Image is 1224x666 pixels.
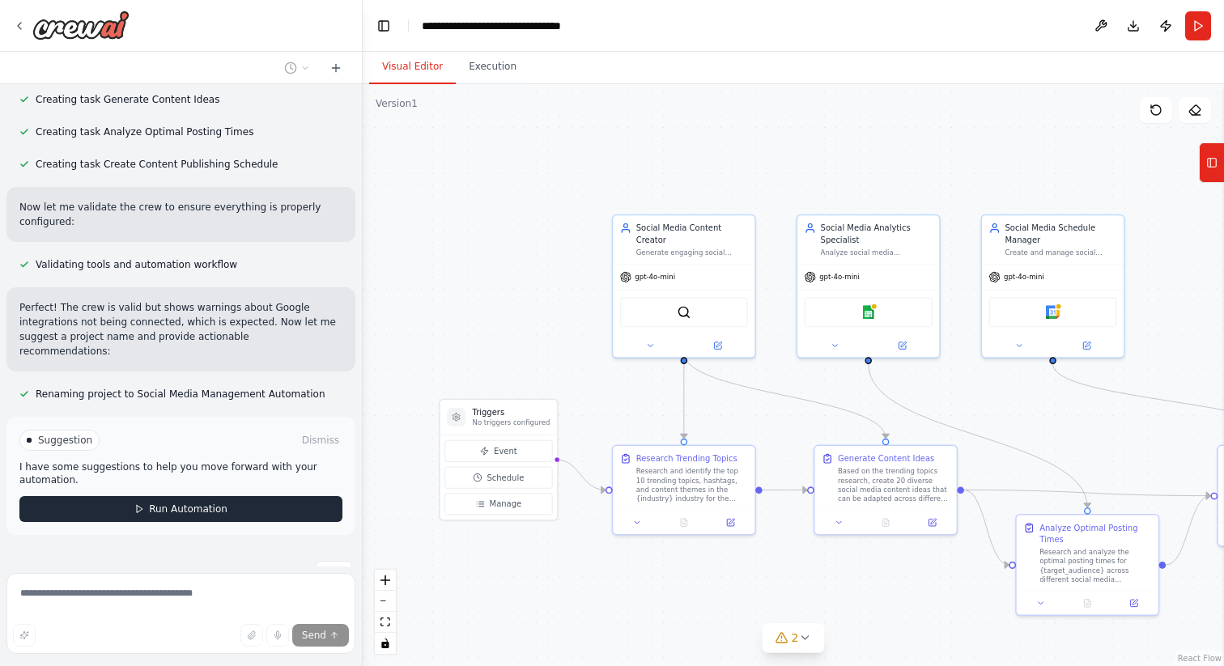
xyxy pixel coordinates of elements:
g: Edge from d30560d5-7a79-42b0-8485-c7c880d31f3c to 7de6b5e8-2b2d-4bab-92ee-85b3c0ed69da [863,364,1094,507]
span: Suggestion [38,434,92,447]
button: Open in side panel [1114,596,1154,610]
a: React Flow attribution [1178,654,1222,663]
button: Execution [456,50,529,84]
div: Analyze social media engagement metrics, identify optimal posting times for the {target_audience}... [821,248,933,257]
span: Run Automation [149,503,227,515]
div: Research Trending TopicsResearch and identify the top 10 trending topics, hashtags, and content t... [612,445,756,536]
div: Analyze Optimal Posting Times [1039,522,1151,545]
div: TriggersNo triggers configuredEventScheduleManage [439,399,558,521]
nav: breadcrumb [422,18,627,34]
span: Creating task Analyze Optimal Posting Times [36,125,253,138]
span: Creating task Create Content Publishing Schedule [36,158,278,171]
button: zoom out [375,591,396,612]
button: Start a new chat [323,58,349,78]
span: Manage [490,498,522,510]
button: zoom in [375,570,396,591]
span: Send [302,629,326,642]
button: Hide left sidebar [372,15,395,37]
div: Analyze Optimal Posting TimesResearch and analyze the optimal posting times for {target_audience}... [1015,514,1159,616]
p: No triggers configured [473,418,550,427]
button: Upload files [240,624,263,647]
img: Google calendar [1046,305,1060,319]
button: Open in side panel [685,339,750,353]
p: I have some suggestions to help you move forward with your automation. [19,460,342,486]
div: Generate engaging social media content ideas based on trending topics in the {industry} industry,... [636,248,748,257]
div: Social Media Content Creator [636,223,748,245]
div: Create and manage social media posting schedules, coordinate content publishing across multiple p... [1005,248,1116,257]
button: toggle interactivity [375,633,396,654]
g: Edge from 7de6b5e8-2b2d-4bab-92ee-85b3c0ed69da to 200e9155-bc94-42f6-8fcf-99435ecb2b8e [1166,490,1211,571]
button: Event [444,440,552,462]
span: 2 [792,630,799,646]
g: Edge from ad03c21b-cb5a-4dfc-98a9-15333f6a2a9f to 67457e7d-fbf4-44a5-8209-72b366aa3f42 [763,484,808,495]
span: gpt-4o-mini [635,273,675,282]
span: Creating task Generate Content Ideas [36,93,219,106]
button: Open in side panel [912,515,952,529]
button: Run Automation [19,496,342,522]
div: Based on the trending topics research, create 20 diverse social media content ideas that can be a... [838,467,950,504]
div: Social Media Schedule Manager [1005,223,1116,245]
button: Dismiss [299,432,342,448]
img: Logo [32,11,130,40]
button: Visual Editor [369,50,456,84]
button: Open in side panel [1054,339,1119,353]
button: No output available [861,515,910,529]
div: Generate Content Ideas [838,453,934,465]
span: Validating tools and automation workflow [36,258,237,271]
button: Open in side panel [869,339,934,353]
div: Social Media Analytics SpecialistAnalyze social media engagement metrics, identify optimal postin... [797,214,941,358]
button: Send [292,624,349,647]
button: fit view [375,612,396,633]
div: Research and analyze the optimal posting times for {target_audience} across different social medi... [1039,547,1151,584]
span: gpt-4o-mini [819,273,860,282]
img: Google sheets [861,305,875,319]
button: No output available [1063,596,1111,610]
button: Click to speak your automation idea [266,624,289,647]
div: React Flow controls [375,570,396,654]
button: 2 [763,623,825,653]
button: Stop the agent work [316,561,352,585]
span: gpt-4o-mini [1004,273,1044,282]
button: Schedule [444,467,552,489]
g: Edge from 8ed60365-b48b-44ab-80fa-1babbce12170 to ad03c21b-cb5a-4dfc-98a9-15333f6a2a9f [678,353,690,439]
div: Version 1 [376,97,418,110]
div: Social Media Content CreatorGenerate engaging social media content ideas based on trending topics... [612,214,756,358]
button: Improve this prompt [13,624,36,647]
g: Edge from 67457e7d-fbf4-44a5-8209-72b366aa3f42 to 7de6b5e8-2b2d-4bab-92ee-85b3c0ed69da [964,484,1009,571]
img: SerperDevTool [677,305,691,319]
p: Perfect! The crew is valid but shows warnings about Google integrations not being connected, whic... [19,300,342,358]
div: Research Trending Topics [636,453,737,465]
button: Switch to previous chat [278,58,317,78]
p: Now let me validate the crew to ensure everything is properly configured: [19,200,342,229]
g: Edge from 67457e7d-fbf4-44a5-8209-72b366aa3f42 to 200e9155-bc94-42f6-8fcf-99435ecb2b8e [964,484,1211,501]
div: Social Media Analytics Specialist [821,223,933,245]
button: No output available [660,515,708,529]
span: Schedule [487,472,524,483]
button: Manage [444,493,552,515]
div: Generate Content IdeasBased on the trending topics research, create 20 diverse social media conte... [814,445,958,536]
div: Research and identify the top 10 trending topics, hashtags, and content themes in the {industry} ... [636,467,748,504]
span: Renaming project to Social Media Management Automation [36,388,325,401]
g: Edge from triggers to ad03c21b-cb5a-4dfc-98a9-15333f6a2a9f [556,454,606,496]
h3: Triggers [473,407,550,418]
g: Edge from 8ed60365-b48b-44ab-80fa-1babbce12170 to 67457e7d-fbf4-44a5-8209-72b366aa3f42 [678,353,891,439]
span: Event [494,445,517,456]
button: Open in side panel [711,515,750,529]
div: Social Media Schedule ManagerCreate and manage social media posting schedules, coordinate content... [981,214,1125,358]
